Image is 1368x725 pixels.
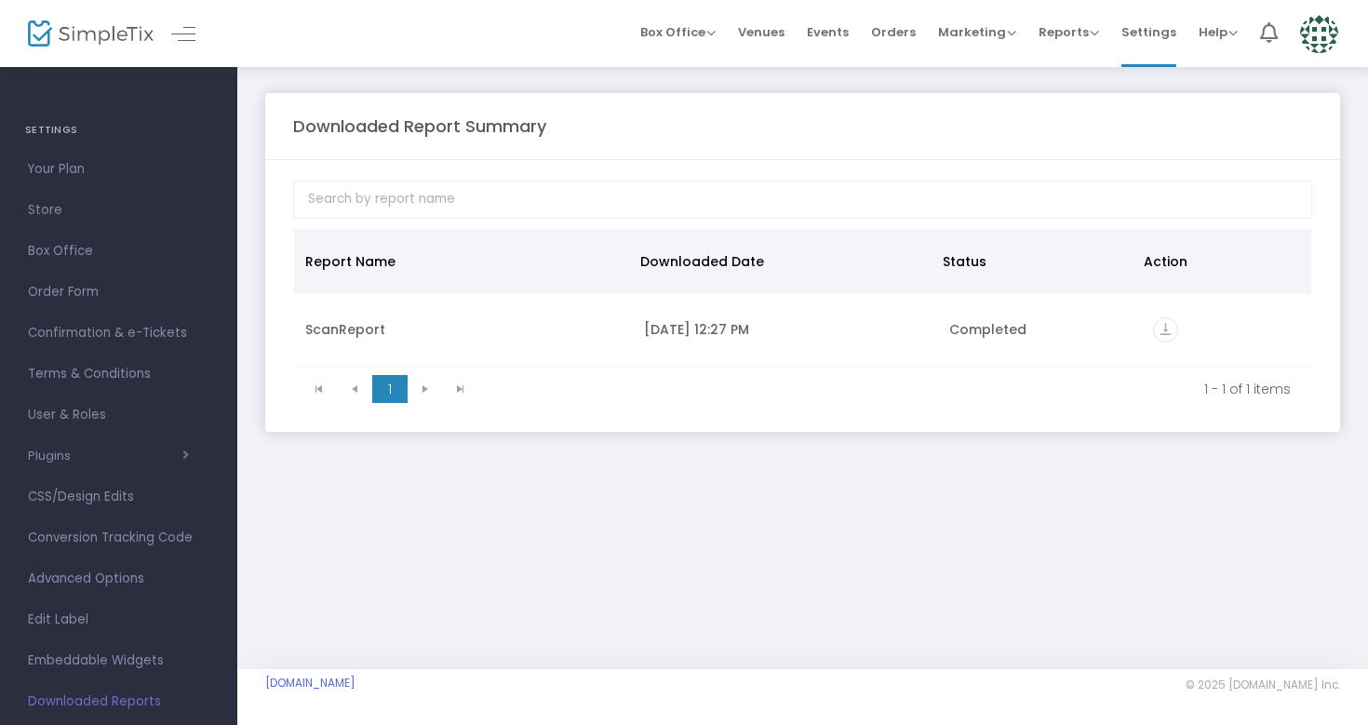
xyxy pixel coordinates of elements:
span: User & Roles [28,403,209,427]
span: Box Office [28,239,209,263]
h4: SETTINGS [25,112,212,149]
span: Orders [871,8,916,56]
th: Report Name [294,229,629,294]
div: ScanReport [305,320,622,339]
span: Settings [1121,8,1176,56]
span: Order Form [28,280,209,304]
kendo-pager-info: 1 - 1 of 1 items [491,380,1291,398]
a: vertical_align_bottom [1153,323,1178,342]
span: CSS/Design Edits [28,485,209,509]
div: Completed [949,320,1131,339]
input: Search by report name [293,181,1312,219]
span: Events [807,8,849,56]
span: Your Plan [28,157,209,181]
div: 9/23/2025 12:27 PM [644,320,927,339]
span: Box Office [640,23,716,41]
button: Plugins [28,449,189,463]
span: Venues [738,8,785,56]
th: Status [932,229,1133,294]
span: Reports [1039,23,1099,41]
span: Conversion Tracking Code [28,526,209,550]
span: © 2025 [DOMAIN_NAME] Inc. [1186,678,1340,692]
m-panel-title: Downloaded Report Summary [293,114,546,139]
span: Downloaded Reports [28,690,209,714]
i: vertical_align_bottom [1153,317,1178,342]
div: https://go.SimpleTix.com/46zbb [1153,317,1300,342]
span: Store [28,198,209,222]
span: Help [1199,23,1238,41]
span: Terms & Conditions [28,362,209,386]
a: [DOMAIN_NAME] [265,676,355,691]
span: Edit Label [28,608,209,632]
span: Confirmation & e-Tickets [28,321,209,345]
span: Embeddable Widgets [28,649,209,673]
span: Advanced Options [28,567,209,591]
span: Marketing [938,23,1016,41]
span: Page 1 [372,375,408,403]
th: Action [1133,229,1300,294]
th: Downloaded Date [629,229,931,294]
div: Data table [294,229,1311,367]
